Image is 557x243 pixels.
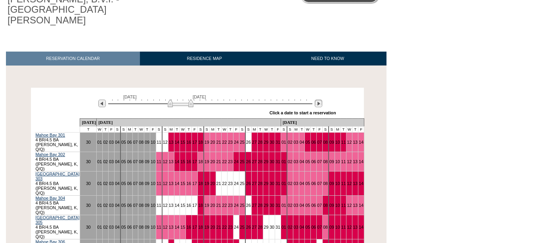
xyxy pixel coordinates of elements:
td: T [103,127,109,133]
a: 30 [86,140,91,145]
a: 04 [300,140,304,145]
a: 15 [180,140,185,145]
a: 26 [246,159,251,164]
span: [DATE] [123,94,137,99]
a: 09 [329,181,334,186]
a: 27 [252,159,257,164]
a: 11 [341,225,346,229]
a: 16 [186,159,191,164]
a: 12 [163,140,168,145]
a: 13 [353,181,358,186]
a: 10 [335,159,340,164]
a: 04 [115,140,120,145]
td: F [358,127,364,133]
a: 07 [317,225,322,229]
a: 25 [240,203,245,208]
a: 06 [311,140,316,145]
td: S [114,127,120,133]
a: 31 [276,225,280,229]
a: 13 [169,203,174,208]
a: 13 [353,140,358,145]
a: 04 [115,181,120,186]
a: 08 [323,140,328,145]
a: 01 [281,225,286,229]
a: 27 [252,225,257,229]
a: 23 [228,140,233,145]
img: Previous [98,100,106,107]
a: 28 [258,203,263,208]
a: Mahoe Bay 302 [36,152,65,157]
a: 05 [121,181,126,186]
a: 18 [198,181,203,186]
td: T [132,127,138,133]
a: 24 [234,140,239,145]
td: M [210,127,216,133]
a: 09 [329,159,334,164]
a: 31 [276,203,280,208]
a: 31 [276,181,280,186]
td: 4 BR/4.5 BA ([PERSON_NAME], K, Q/Q) [35,133,80,152]
td: F [317,127,323,133]
a: 20 [211,159,215,164]
a: 14 [359,159,364,164]
a: 24 [234,203,239,208]
td: W [263,127,269,133]
a: 13 [169,159,174,164]
a: 01 [281,140,286,145]
td: T [174,127,180,133]
a: 26 [246,181,251,186]
a: 11 [157,203,161,208]
a: 13 [169,181,174,186]
a: 23 [228,203,233,208]
img: Next [315,100,322,107]
a: 02 [103,203,108,208]
td: F [275,127,281,133]
a: 07 [317,203,322,208]
a: 07 [317,159,322,164]
a: 10 [335,140,340,145]
a: 27 [252,140,257,145]
a: 30 [270,159,274,164]
a: 01 [97,159,102,164]
a: Mahoe Bay 304 [36,196,65,201]
td: W [97,127,103,133]
a: 29 [264,140,268,145]
a: 26 [246,225,251,229]
a: 20 [211,203,215,208]
a: 19 [205,140,209,145]
a: 01 [281,159,286,164]
td: M [293,127,299,133]
a: 15 [180,225,185,229]
a: 09 [329,225,334,229]
a: 12 [347,181,352,186]
a: 08 [139,225,144,229]
a: 24 [234,225,239,229]
a: 04 [300,225,304,229]
a: 25 [240,159,245,164]
a: RESIDENCE MAP [140,52,269,66]
a: 26 [246,203,251,208]
a: 01 [281,203,286,208]
a: 21 [216,203,221,208]
a: 24 [234,159,239,164]
a: 03 [294,225,299,229]
a: 30 [86,225,91,229]
td: T [311,127,317,133]
a: 31 [276,159,280,164]
a: 02 [288,140,293,145]
a: 14 [359,181,364,186]
td: S [156,127,162,133]
a: 28 [258,159,263,164]
a: 29 [264,225,268,229]
td: S [329,127,335,133]
td: W [180,127,186,133]
a: NEED TO KNOW [269,52,387,66]
a: [GEOGRAPHIC_DATA] 305 [36,215,80,225]
a: 14 [175,140,180,145]
td: T [80,127,97,133]
a: 16 [186,225,191,229]
a: 20 [211,181,215,186]
a: 16 [186,140,191,145]
a: 14 [175,181,180,186]
td: T [341,127,346,133]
